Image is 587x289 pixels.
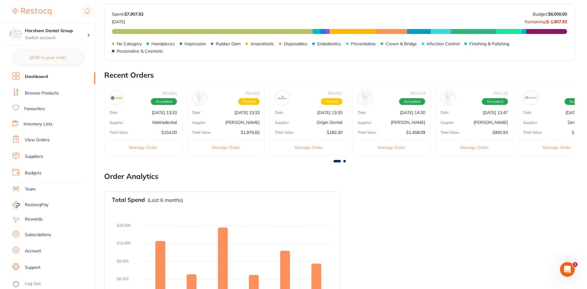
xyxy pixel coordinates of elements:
a: Log Out [25,281,41,287]
p: # 91684 [162,91,177,96]
button: Manage Order [436,140,513,155]
p: Handpieces [151,41,175,46]
span: Accepted [482,98,508,105]
span: Placed [238,98,260,105]
img: Henry Schein Halas [194,92,205,104]
p: # 91683 [245,91,260,96]
p: [DATE] [112,17,143,24]
p: # 91682 [328,91,342,96]
span: Accepted [151,98,177,105]
p: Remaining: [524,17,567,24]
p: Supplier [358,120,372,125]
p: [DATE] 13:33 [152,110,177,115]
p: Total Value [192,130,211,135]
p: $1,976.65 [241,130,260,135]
a: Dashboard [25,74,48,80]
p: # 91134 [410,91,425,96]
iframe: Intercom live chat [560,262,575,277]
button: Manage Order [353,140,430,155]
img: Origin Dental [276,92,288,104]
p: Supplier [275,120,289,125]
p: Supplier [192,120,206,125]
span: 1 [573,262,577,267]
h2: Order Analytics [104,172,575,181]
p: Disposables [284,41,307,46]
p: Date [275,110,283,115]
button: $0.00 in your order [12,50,83,65]
a: Team [25,186,36,192]
p: Finishing & Polishing [469,41,509,46]
p: Origin Dental [317,120,342,125]
img: Matrixdental [111,92,123,104]
p: Date [109,110,118,115]
h2: Recent Orders [104,71,575,80]
p: Budget: [533,12,567,17]
strong: $6,000.00 [548,11,567,17]
a: RestocqPay [12,201,48,208]
button: Log Out [12,279,93,289]
h4: Horsham Dental Group [25,28,87,34]
p: [DATE] 13:47 [483,110,508,115]
p: Supplier [523,120,537,125]
p: (Last 6 months) [147,197,183,203]
p: Date [358,110,366,115]
a: View Orders [25,137,50,143]
p: # 91129 [493,91,508,96]
a: Rewards [25,216,43,222]
img: Restocq Logo [12,8,51,15]
h3: Total Spend [112,197,145,203]
p: Total Value [440,130,459,135]
p: No Category [117,41,142,46]
p: Supplier [109,120,123,125]
p: Total Value [358,130,376,135]
img: Henry Schein Halas [359,92,371,104]
p: $1,458.09 [406,130,425,135]
img: Adam Dental [442,92,454,104]
p: [PERSON_NAME] [391,120,425,125]
p: Supplier [440,120,454,125]
p: Spent: [112,12,143,17]
p: Date [523,110,532,115]
span: Accepted [399,98,425,105]
a: Inventory Lists [24,121,52,127]
p: Date [440,110,449,115]
p: Total Value [109,130,128,135]
a: Suppliers [25,154,43,160]
p: Matrixdental [152,120,177,125]
button: Manage Order [105,140,182,155]
p: Impression [185,41,206,46]
a: Subscriptions [25,232,51,238]
a: Account [25,248,41,254]
p: [PERSON_NAME] [225,120,260,125]
p: Infection Control [427,41,459,46]
span: Placed [321,98,342,105]
p: Preventative [351,41,376,46]
p: Restorative & Cosmetic [117,49,163,54]
a: Budgets [25,170,41,176]
span: RestocqPay [25,202,48,208]
p: $183.30 [327,130,342,135]
p: [DATE] 13:33 [317,110,342,115]
p: Anaesthetic [250,41,274,46]
p: [DATE] 13:33 [234,110,260,115]
p: Rubber Dam [216,41,241,46]
a: Restocq Logo [12,5,51,19]
button: Manage Order [270,140,347,155]
p: $950.93 [492,130,508,135]
p: Total Value [523,130,542,135]
strong: $-1,907.92 [546,19,567,24]
strong: $7,907.92 [124,11,143,17]
img: Horsham Dental Group [10,28,22,40]
p: Switch account [25,35,87,41]
p: Total Value [275,130,294,135]
p: Endodontics [317,41,341,46]
img: RestocqPay [12,201,20,208]
p: [PERSON_NAME] [474,120,508,125]
p: Crown & Bridge [386,41,417,46]
a: Favourites [24,106,45,112]
a: Browse Products [25,90,59,96]
p: $154.00 [161,130,177,135]
p: [DATE] 14:30 [400,110,425,115]
a: Support [25,265,40,271]
img: Dentavision [525,92,536,104]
